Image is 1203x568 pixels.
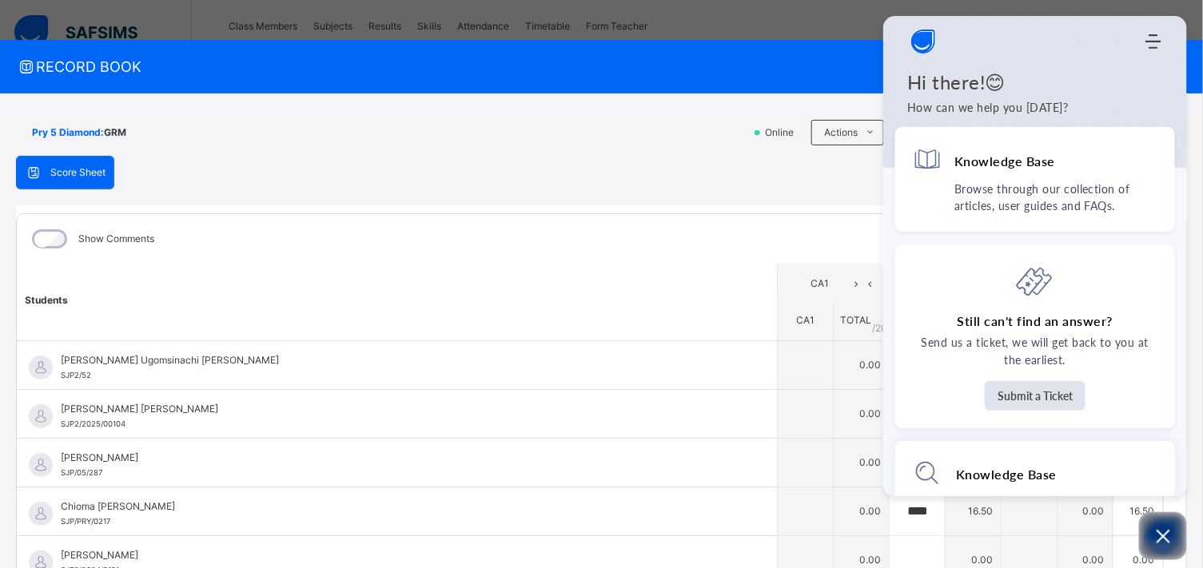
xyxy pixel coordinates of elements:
[907,99,1163,117] p: How can we help you today?
[954,181,1157,214] p: Browse through our collection of articles, user guides and FAQs.
[1113,487,1163,535] td: 16.50
[1057,487,1113,535] td: 0.00
[958,312,1113,330] h4: Still can't find an answer?
[833,487,889,535] td: 0.00
[61,451,741,465] span: [PERSON_NAME]
[29,355,53,379] img: default.svg
[796,315,815,327] span: CA1
[61,499,741,514] span: Chioma [PERSON_NAME]
[29,453,53,477] img: default.svg
[29,502,53,526] img: default.svg
[833,389,889,438] td: 0.00
[824,125,858,140] span: Actions
[907,26,939,58] img: logo
[29,404,53,428] img: default.svg
[895,127,1175,232] div: Knowledge BaseBrowse through our collection of articles, user guides and FAQs.
[913,334,1157,369] p: Send us a ticket, we will get back to you at the earliest.
[833,438,889,487] td: 0.00
[61,402,741,416] span: [PERSON_NAME] [PERSON_NAME]
[907,70,1163,94] h1: Hi there!😊
[1139,512,1187,560] button: Open asap
[104,125,126,140] span: GRM
[895,441,1175,553] div: Module search widget
[1143,34,1163,50] div: Modules Menu
[956,466,1057,483] h2: Knowledge Base
[50,165,106,180] span: Score Sheet
[985,381,1085,411] button: Submit a Ticket
[61,353,741,367] span: [PERSON_NAME] Ugomsinachi [PERSON_NAME]
[78,232,154,246] label: Show Comments
[32,125,104,140] span: Pry 5 Diamond :
[956,466,1157,483] div: Knowledge Base
[61,468,102,477] span: SJP/05/287
[61,419,125,428] span: SJP2/2025/00104
[840,315,871,327] span: TOTAL
[25,294,68,306] span: Students
[954,153,1055,169] h4: Knowledge Base
[16,56,1163,77] span: RECORD BOOK
[61,517,110,526] span: SJP/PRY/0217
[872,321,887,336] span: / 20
[61,548,741,562] span: [PERSON_NAME]
[945,487,1001,535] td: 16.50
[907,26,939,58] span: Company logo
[61,371,91,379] span: SJP2/52
[763,125,803,140] span: Online
[790,277,850,292] span: CA1
[833,340,889,389] td: 0.00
